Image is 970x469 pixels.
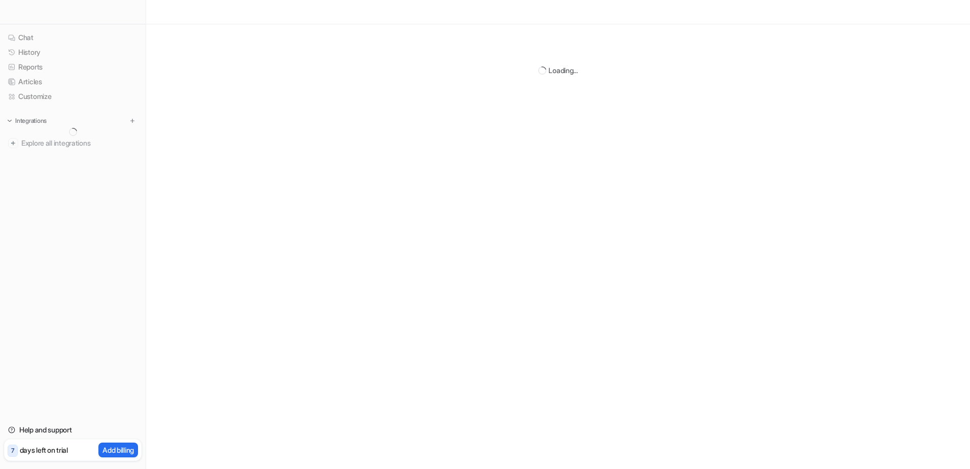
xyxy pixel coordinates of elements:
[4,89,142,104] a: Customize
[4,116,50,126] button: Integrations
[4,30,142,45] a: Chat
[8,138,18,148] img: explore all integrations
[21,135,137,151] span: Explore all integrations
[548,65,577,76] div: Loading...
[6,117,13,124] img: expand menu
[102,445,134,455] p: Add billing
[98,443,138,457] button: Add billing
[11,446,14,455] p: 7
[20,445,68,455] p: days left on trial
[4,136,142,150] a: Explore all integrations
[4,75,142,89] a: Articles
[4,45,142,59] a: History
[15,117,47,125] p: Integrations
[4,423,142,437] a: Help and support
[4,60,142,74] a: Reports
[129,117,136,124] img: menu_add.svg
